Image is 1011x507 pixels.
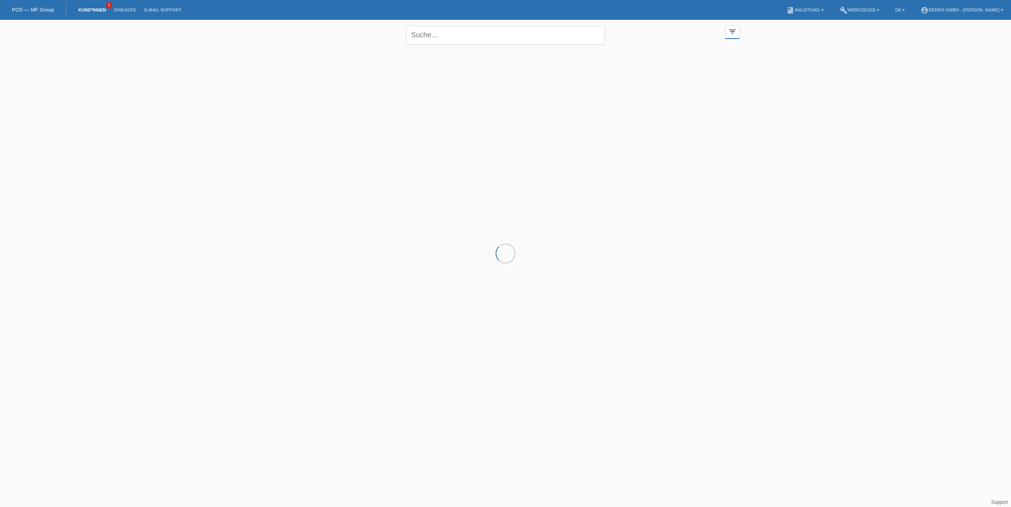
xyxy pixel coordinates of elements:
[106,2,112,9] span: 1
[12,7,54,13] a: POS — MF Group
[991,499,1008,505] a: Support
[74,8,110,12] a: Kund*innen
[836,8,884,12] a: buildWerkzeuge ▾
[921,6,928,14] i: account_circle
[782,8,827,12] a: bookAnleitung ▾
[406,26,605,44] input: Suche...
[891,8,909,12] a: DE ▾
[840,6,848,14] i: build
[786,6,794,14] i: book
[110,8,140,12] a: Einkäufe
[728,27,737,36] i: filter_list
[917,8,1007,12] a: account_circleRedro GmbH - [PERSON_NAME] ▾
[140,8,186,12] a: E-Mail Support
